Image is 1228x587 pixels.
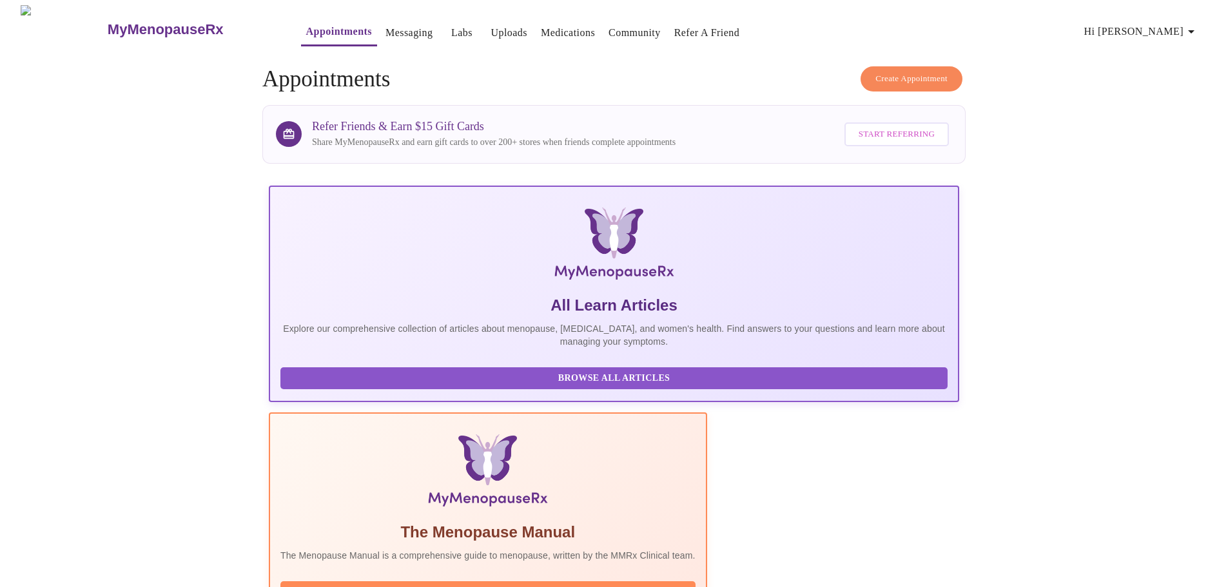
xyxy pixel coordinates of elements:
a: MyMenopauseRx [106,7,275,52]
button: Community [603,20,666,46]
h3: Refer Friends & Earn $15 Gift Cards [312,120,676,133]
p: The Menopause Manual is a comprehensive guide to menopause, written by the MMRx Clinical team. [280,549,696,562]
a: Start Referring [841,116,952,153]
button: Medications [536,20,600,46]
button: Uploads [485,20,532,46]
a: Community [609,24,661,42]
a: Labs [451,24,473,42]
h5: All Learn Articles [280,295,948,316]
span: Browse All Articles [293,370,935,387]
span: Create Appointment [875,72,948,86]
h3: MyMenopauseRx [108,21,224,38]
a: Medications [541,24,595,42]
p: Share MyMenopauseRx and earn gift cards to over 200+ stores when friends complete appointments [312,136,676,149]
a: Browse All Articles [280,372,951,383]
span: Hi [PERSON_NAME] [1084,23,1199,41]
a: Refer a Friend [674,24,740,42]
a: Appointments [306,23,372,41]
button: Start Referring [844,122,949,146]
img: MyMenopauseRx Logo [21,5,106,53]
p: Explore our comprehensive collection of articles about menopause, [MEDICAL_DATA], and women's hea... [280,322,948,348]
button: Appointments [301,19,377,46]
button: Refer a Friend [669,20,745,46]
a: Messaging [385,24,433,42]
h4: Appointments [262,66,966,92]
img: MyMenopauseRx Logo [384,207,844,285]
span: Start Referring [859,127,935,142]
button: Hi [PERSON_NAME] [1079,19,1204,44]
img: Menopause Manual [346,434,629,512]
button: Messaging [380,20,438,46]
button: Labs [441,20,482,46]
h5: The Menopause Manual [280,522,696,543]
button: Create Appointment [861,66,962,91]
button: Browse All Articles [280,367,948,390]
a: Uploads [491,24,527,42]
